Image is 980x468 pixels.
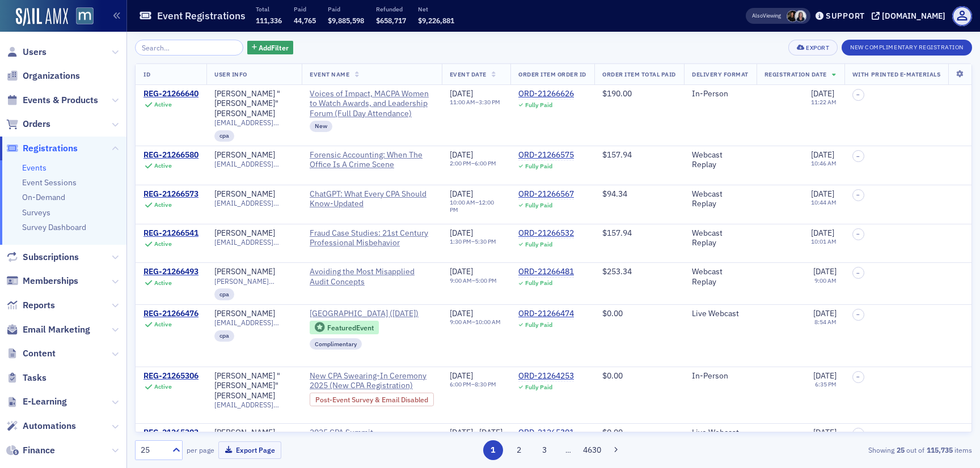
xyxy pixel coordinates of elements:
[76,7,94,25] img: SailAMX
[23,251,79,263] span: Subscriptions
[856,270,860,276] span: –
[214,150,275,160] a: [PERSON_NAME]
[450,198,475,206] time: 10:00 AM
[852,70,941,78] span: With Printed E-Materials
[450,266,473,276] span: [DATE]
[535,440,555,460] button: 3
[924,445,954,455] strong: 115,735
[310,371,434,391] a: New CPA Swearing-In Ceremony 2025 (New CPA Registration)
[22,177,77,188] a: Event Sessions
[450,198,494,214] time: 12:00 PM
[141,444,166,456] div: 25
[518,428,574,438] div: ORD-21265301
[811,228,834,238] span: [DATE]
[214,401,294,409] span: [EMAIL_ADDRESS][DOMAIN_NAME]
[23,94,98,107] span: Events & Products
[856,311,860,318] span: –
[143,267,198,277] a: REG-21266493
[475,237,496,245] time: 5:30 PM
[143,89,198,99] a: REG-21266640
[450,237,471,245] time: 1:30 PM
[143,428,198,438] div: REG-21265303
[602,371,623,381] span: $0.00
[310,70,349,78] span: Event Name
[310,321,379,335] div: Featured Event
[143,228,198,239] a: REG-21266541
[214,89,294,119] a: [PERSON_NAME] "[PERSON_NAME]" [PERSON_NAME]
[813,371,837,381] span: [DATE]
[582,440,602,460] button: 4630
[23,118,50,130] span: Orders
[22,163,47,173] a: Events
[214,371,294,401] div: [PERSON_NAME] "[PERSON_NAME]" [PERSON_NAME]
[856,153,860,160] span: –
[157,9,246,23] h1: Event Registrations
[692,371,749,381] div: In-Person
[525,384,552,391] div: Fully Paid
[692,189,749,209] div: Webcast Replay
[450,70,487,78] span: Event Date
[214,130,234,142] div: cpa
[376,16,406,25] span: $658,717
[752,12,763,19] div: Also
[22,222,86,232] a: Survey Dashboard
[23,46,47,58] span: Users
[952,6,972,26] span: Profile
[525,279,552,287] div: Fully Paid
[856,373,860,380] span: –
[525,163,552,170] div: Fully Paid
[214,189,275,199] a: [PERSON_NAME]
[450,238,496,245] div: –
[294,5,316,13] p: Paid
[602,150,632,160] span: $157.94
[154,279,172,287] div: Active
[6,299,55,312] a: Reports
[214,277,294,286] span: [PERSON_NAME][EMAIL_ADDRESS][PERSON_NAME][DOMAIN_NAME]
[842,41,972,52] a: New Complimentary Registration
[154,383,172,390] div: Active
[518,371,574,381] a: ORD-21264253
[6,420,76,432] a: Automations
[22,192,65,202] a: On-Demand
[518,309,574,319] a: ORD-21266474
[214,228,275,239] a: [PERSON_NAME]
[450,159,471,167] time: 2:00 PM
[701,445,972,455] div: Showing out of items
[450,318,472,326] time: 9:00 AM
[450,88,473,99] span: [DATE]
[518,150,574,160] div: ORD-21266575
[23,372,47,384] span: Tasks
[23,142,78,155] span: Registrations
[692,89,749,99] div: In-Person
[518,189,574,199] div: ORD-21266567
[310,150,434,170] a: Forensic Accounting: When The Office Is A Crime Scene
[214,309,275,319] div: [PERSON_NAME]
[310,393,434,406] div: Post-Event Survey
[856,192,860,198] span: –
[22,207,50,218] a: Surveys
[826,11,865,21] div: Support
[214,199,294,207] span: [EMAIL_ADDRESS][DOMAIN_NAME]
[872,12,949,20] button: [DOMAIN_NAME]
[23,324,90,336] span: Email Marketing
[602,70,676,78] span: Order Item Total Paid
[418,5,454,13] p: Net
[602,427,623,437] span: $0.00
[23,420,76,432] span: Automations
[450,189,473,199] span: [DATE]
[811,150,834,160] span: [DATE]
[310,228,434,248] a: Fraud Case Studies: 21st Century Professional Misbehavior
[214,118,294,127] span: [EMAIL_ADDRESS][DOMAIN_NAME]
[135,40,243,56] input: Search…
[525,241,552,248] div: Fully Paid
[214,238,294,246] span: [EMAIL_ADDRESS][DOMAIN_NAME]
[214,160,294,168] span: [EMAIL_ADDRESS][DOMAIN_NAME]
[154,162,172,169] div: Active
[214,428,275,438] div: [PERSON_NAME]
[560,445,576,455] span: …
[214,318,294,327] span: [EMAIL_ADDRESS][DOMAIN_NAME]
